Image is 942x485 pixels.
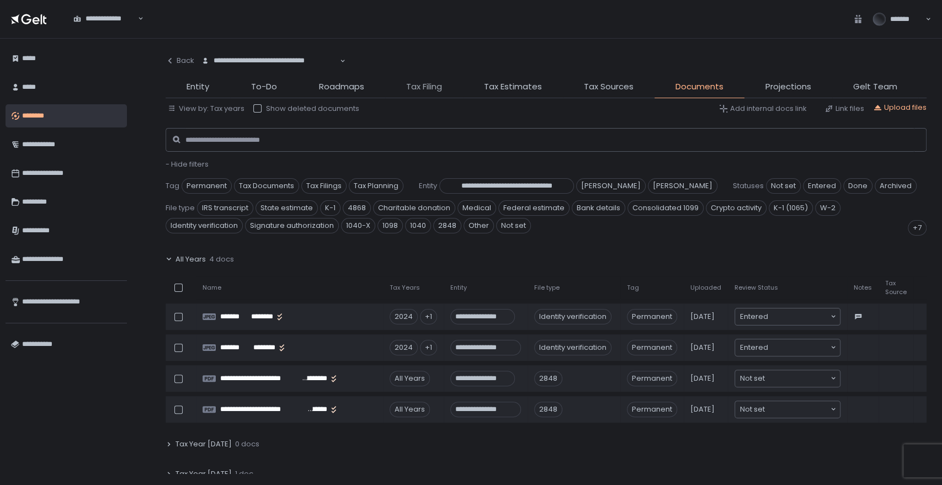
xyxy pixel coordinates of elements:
[627,340,677,355] span: Permanent
[735,308,840,325] div: Search for option
[854,284,872,292] span: Notes
[740,342,768,353] span: Entered
[627,402,677,417] span: Permanent
[187,81,209,93] span: Entity
[765,404,829,415] input: Search for option
[405,218,431,233] span: 1040
[251,81,277,93] span: To-Do
[740,373,765,384] span: Not set
[419,181,437,191] span: Entity
[197,200,253,216] span: IRS transcript
[735,284,778,292] span: Review Status
[166,50,194,72] button: Back
[572,200,625,216] span: Bank details
[815,200,840,216] span: W-2
[534,284,560,292] span: File type
[175,469,232,479] span: Tax Year [DATE]
[675,81,723,93] span: Documents
[209,254,234,264] span: 4 docs
[377,218,403,233] span: 1098
[175,254,206,264] span: All Years
[234,178,299,194] span: Tax Documents
[740,404,765,415] span: Not set
[648,178,717,194] span: [PERSON_NAME]
[733,181,764,191] span: Statuses
[534,402,562,417] div: 2848
[534,371,562,386] div: 2848
[201,66,339,77] input: Search for option
[706,200,767,216] span: Crypto activity
[534,340,611,355] div: Identity verification
[320,200,340,216] span: K-1
[719,104,807,114] button: Add internal docs link
[166,218,243,233] span: Identity verification
[824,104,864,114] button: Link files
[690,404,715,414] span: [DATE]
[390,284,420,292] span: Tax Years
[457,200,496,216] span: Medical
[450,284,467,292] span: Entity
[420,340,437,355] div: +1
[584,81,634,93] span: Tax Sources
[433,218,461,233] span: 2848
[843,178,872,194] span: Done
[768,342,829,353] input: Search for option
[498,200,570,216] span: Federal estimate
[735,370,840,387] div: Search for option
[464,218,494,233] span: Other
[373,200,455,216] span: Charitable donation
[690,343,715,353] span: [DATE]
[690,284,721,292] span: Uploaded
[873,103,927,113] button: Upload files
[245,218,339,233] span: Signature authorization
[740,311,768,322] span: Entered
[390,340,418,355] div: 2024
[390,309,418,324] div: 2024
[390,402,430,417] div: All Years
[690,374,715,383] span: [DATE]
[301,178,347,194] span: Tax Filings
[768,311,829,322] input: Search for option
[769,200,813,216] span: K-1 (1065)
[420,309,437,324] div: +1
[908,220,927,236] div: +7
[534,309,611,324] div: Identity verification
[182,178,232,194] span: Permanent
[875,178,917,194] span: Archived
[166,56,194,66] div: Back
[496,218,531,233] span: Not set
[256,200,318,216] span: State estimate
[885,279,907,296] span: Tax Source
[765,373,829,384] input: Search for option
[406,81,442,93] span: Tax Filing
[735,401,840,418] div: Search for option
[576,178,646,194] span: [PERSON_NAME]
[853,81,897,93] span: Gelt Team
[235,469,253,479] span: 1 doc
[166,181,179,191] span: Tag
[690,312,715,322] span: [DATE]
[166,159,209,169] span: - Hide filters
[627,284,639,292] span: Tag
[735,339,840,356] div: Search for option
[341,218,375,233] span: 1040-X
[349,178,403,194] span: Tax Planning
[194,50,345,73] div: Search for option
[235,439,259,449] span: 0 docs
[627,371,677,386] span: Permanent
[765,81,811,93] span: Projections
[766,178,801,194] span: Not set
[319,81,364,93] span: Roadmaps
[803,178,841,194] span: Entered
[175,439,232,449] span: Tax Year [DATE]
[168,104,244,114] button: View by: Tax years
[343,200,371,216] span: 4868
[484,81,542,93] span: Tax Estimates
[73,24,137,35] input: Search for option
[166,203,195,213] span: File type
[66,8,143,31] div: Search for option
[203,284,221,292] span: Name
